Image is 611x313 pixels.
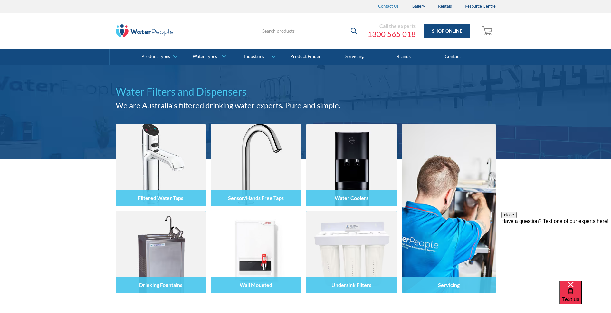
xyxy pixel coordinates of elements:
[116,24,174,37] img: The Water People
[501,212,611,289] iframe: podium webchat widget prompt
[480,23,496,39] a: Open empty cart
[116,211,206,293] img: Drinking Fountains
[211,211,301,293] img: Wall Mounted
[306,124,396,206] img: Water Coolers
[258,24,361,38] input: Search products
[244,54,264,59] div: Industries
[116,124,206,206] img: Filtered Water Taps
[368,23,416,29] div: Call the experts
[138,195,183,201] h4: Filtered Water Taps
[141,54,170,59] div: Product Types
[193,54,217,59] div: Water Types
[281,49,330,65] a: Product Finder
[134,49,183,65] a: Product Types
[335,195,368,201] h4: Water Coolers
[438,282,460,288] h4: Servicing
[183,49,232,65] a: Water Types
[428,49,477,65] a: Contact
[482,25,494,36] img: shopping cart
[559,281,611,313] iframe: podium webchat widget bubble
[228,195,284,201] h4: Sensor/Hands Free Taps
[379,49,428,65] a: Brands
[232,49,281,65] a: Industries
[402,124,496,293] a: Servicing
[240,282,272,288] h4: Wall Mounted
[139,282,182,288] h4: Drinking Fountains
[331,282,371,288] h4: Undersink Filters
[368,29,416,39] a: 1300 565 018
[211,124,301,206] img: Sensor/Hands Free Taps
[424,24,470,38] a: Shop Online
[306,211,396,293] img: Undersink Filters
[330,49,379,65] a: Servicing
